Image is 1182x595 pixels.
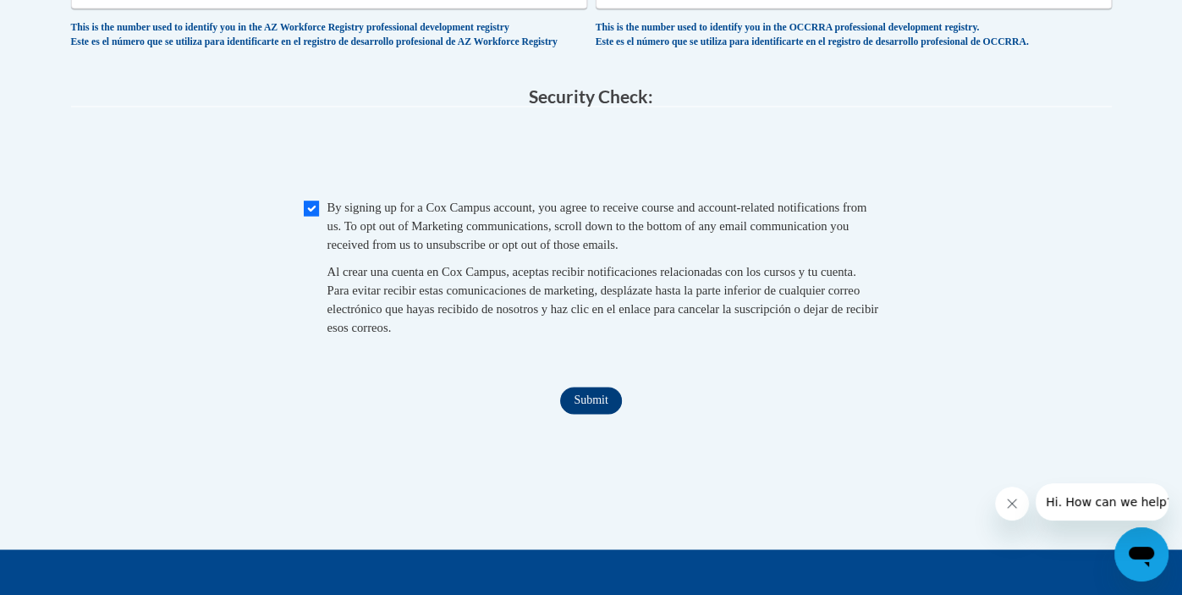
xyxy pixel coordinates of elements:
span: By signing up for a Cox Campus account, you agree to receive course and account-related notificat... [327,201,867,251]
iframe: Close message [995,487,1029,521]
iframe: Message from company [1036,483,1168,521]
span: Hi. How can we help? [10,12,137,25]
span: Security Check: [529,85,653,107]
input: Submit [560,387,621,414]
iframe: reCAPTCHA [463,124,720,190]
div: This is the number used to identify you in the AZ Workforce Registry professional development reg... [71,21,587,49]
div: This is the number used to identify you in the OCCRRA professional development registry. Este es ... [596,21,1112,49]
iframe: Button to launch messaging window [1114,527,1168,581]
span: Al crear una cuenta en Cox Campus, aceptas recibir notificaciones relacionadas con los cursos y t... [327,265,878,334]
